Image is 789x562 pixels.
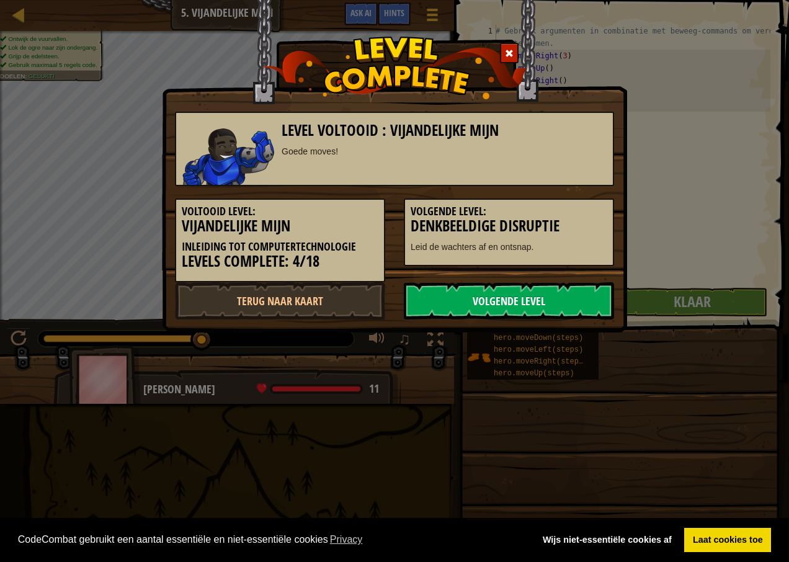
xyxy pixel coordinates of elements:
[534,528,680,553] a: deny cookies
[404,282,614,319] a: Volgende Level
[411,241,607,253] p: Leid de wachters af en ontsnap.
[175,282,385,319] a: Terug naar kaart
[411,218,607,234] h3: Denkbeeldige Disruptie
[182,253,378,270] h3: Levels Complete: 4/18
[282,145,607,158] div: Goede moves!
[182,128,274,185] img: stalwart.png
[328,530,365,549] a: learn more about cookies
[18,530,525,549] span: CodeCombat gebruikt een aantal essentiële en niet-essentiële cookies
[282,122,607,139] h3: Level Voltooid : Vijandelijke Mijn
[411,205,607,218] h5: Volgende Level:
[182,218,378,234] h3: Vijandelijke Mijn
[182,205,378,218] h5: Voltooid Level:
[262,37,528,99] img: level_complete.png
[684,528,771,553] a: allow cookies
[182,241,378,253] h5: Inleiding tot ComputerTechnologie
